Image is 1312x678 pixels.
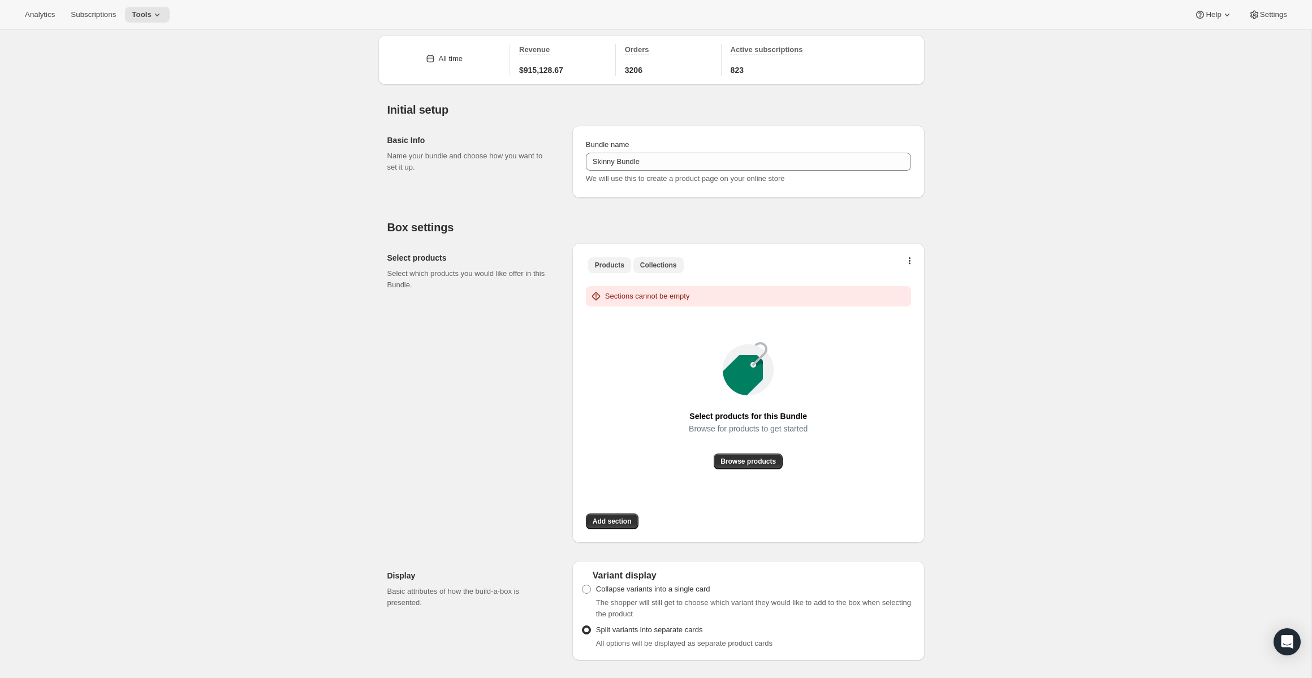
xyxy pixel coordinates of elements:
[605,291,690,302] p: Sections cannot be empty
[387,221,925,234] h2: Box settings
[689,421,808,437] span: Browse for products to get started
[689,408,807,424] span: Select products for this Bundle
[1206,10,1221,19] span: Help
[625,64,642,76] span: 3206
[387,586,554,608] p: Basic attributes of how the build-a-box is presented.
[25,10,55,19] span: Analytics
[132,10,152,19] span: Tools
[586,174,785,183] span: We will use this to create a product page on your online store
[586,140,629,149] span: Bundle name
[731,64,744,76] span: 823
[593,517,632,526] span: Add section
[1242,7,1294,23] button: Settings
[519,45,550,54] span: Revenue
[586,153,911,171] input: ie. Smoothie box
[640,261,677,270] span: Collections
[1188,7,1239,23] button: Help
[387,150,554,173] p: Name your bundle and choose how you want to set it up.
[714,454,783,469] button: Browse products
[71,10,116,19] span: Subscriptions
[596,585,710,593] span: Collapse variants into a single card
[387,252,554,264] h2: Select products
[581,570,916,581] div: Variant display
[731,45,803,54] span: Active subscriptions
[1260,10,1287,19] span: Settings
[720,457,776,466] span: Browse products
[1274,628,1301,655] div: Open Intercom Messenger
[596,625,703,634] span: Split variants into separate cards
[595,261,624,270] span: Products
[387,135,554,146] h2: Basic Info
[387,103,925,116] h2: Initial setup
[519,64,563,76] span: $915,128.67
[387,570,554,581] h2: Display
[625,45,649,54] span: Orders
[586,513,638,529] button: Add section
[387,268,554,291] p: Select which products you would like offer in this Bundle.
[596,598,911,618] span: The shopper will still get to choose which variant they would like to add to the box when selecti...
[64,7,123,23] button: Subscriptions
[438,53,463,64] div: All time
[18,7,62,23] button: Analytics
[125,7,170,23] button: Tools
[596,639,772,647] span: All options will be displayed as separate product cards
